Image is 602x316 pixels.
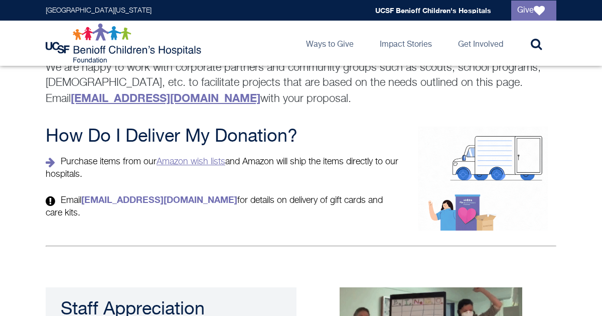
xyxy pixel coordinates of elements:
a: Ways to Give [298,21,362,66]
a: Get Involved [450,21,511,66]
a: [EMAIL_ADDRESS][DOMAIN_NAME] [71,93,260,104]
a: Impact Stories [372,21,440,66]
a: Amazon wish lists [157,157,225,166]
a: Give [511,1,556,21]
img: Logo for UCSF Benioff Children's Hospitals Foundation [46,23,204,63]
p: We are happy to work with corporate partners and community groups such as scouts, school programs... [46,60,556,107]
img: How do I deliver my donations? [418,127,548,231]
p: Purchase items from our and Amazon will ship the items directly to our hospitals. [46,156,400,181]
a: UCSF Benioff Children's Hospitals [375,6,491,15]
strong: [EMAIL_ADDRESS][DOMAIN_NAME] [71,91,260,104]
a: [EMAIL_ADDRESS][DOMAIN_NAME] [81,194,237,205]
p: Email for details on delivery of gift cards and care kits. [46,193,400,220]
a: [GEOGRAPHIC_DATA][US_STATE] [46,7,152,14]
h2: How Do I Deliver My Donation? [46,127,400,147]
